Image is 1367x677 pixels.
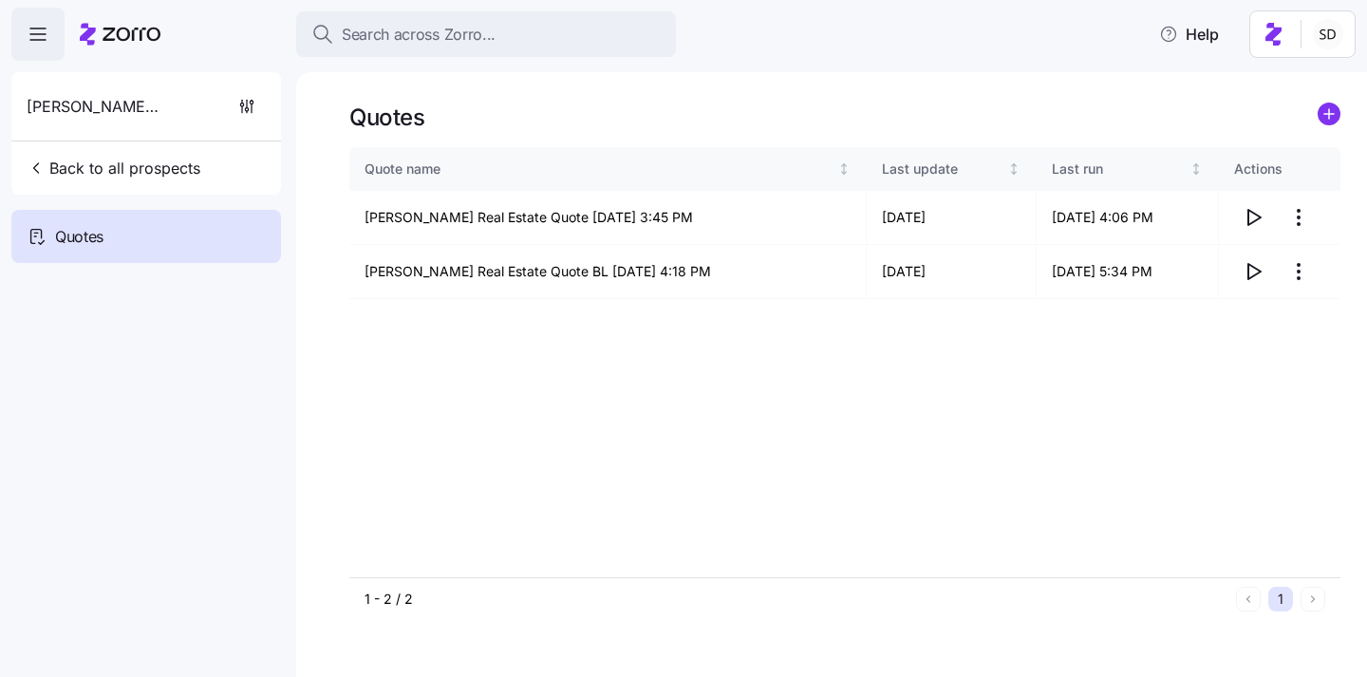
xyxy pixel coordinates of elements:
button: 1 [1268,587,1293,611]
div: Not sorted [1189,162,1203,176]
svg: add icon [1318,103,1340,125]
div: 1 - 2 / 2 [365,590,1228,609]
div: Not sorted [837,162,851,176]
td: [DATE] 5:34 PM [1037,245,1219,299]
span: Quotes [55,225,103,249]
td: [PERSON_NAME] Real Estate Quote BL [DATE] 4:18 PM [349,245,867,299]
td: [DATE] 4:06 PM [1037,191,1219,245]
div: Not sorted [1007,162,1021,176]
button: Next page [1301,587,1325,611]
a: Quotes [11,210,281,263]
th: Last updateNot sorted [867,147,1037,191]
button: Previous page [1236,587,1261,611]
div: Actions [1234,159,1325,179]
button: Help [1144,15,1234,53]
a: add icon [1318,103,1340,132]
button: Back to all prospects [19,149,208,187]
div: Last update [882,159,1003,179]
span: [PERSON_NAME] Real Estate [27,95,163,119]
th: Quote nameNot sorted [349,147,867,191]
div: Last run [1052,159,1186,179]
td: [DATE] [867,245,1037,299]
span: Back to all prospects [27,157,200,179]
button: Search across Zorro... [296,11,676,57]
td: [DATE] [867,191,1037,245]
div: Quote name [365,159,834,179]
img: 038087f1531ae87852c32fa7be65e69b [1313,19,1343,49]
span: Help [1159,23,1219,46]
h1: Quotes [349,103,424,132]
span: Search across Zorro... [342,23,496,47]
td: [PERSON_NAME] Real Estate Quote [DATE] 3:45 PM [349,191,867,245]
th: Last runNot sorted [1037,147,1219,191]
